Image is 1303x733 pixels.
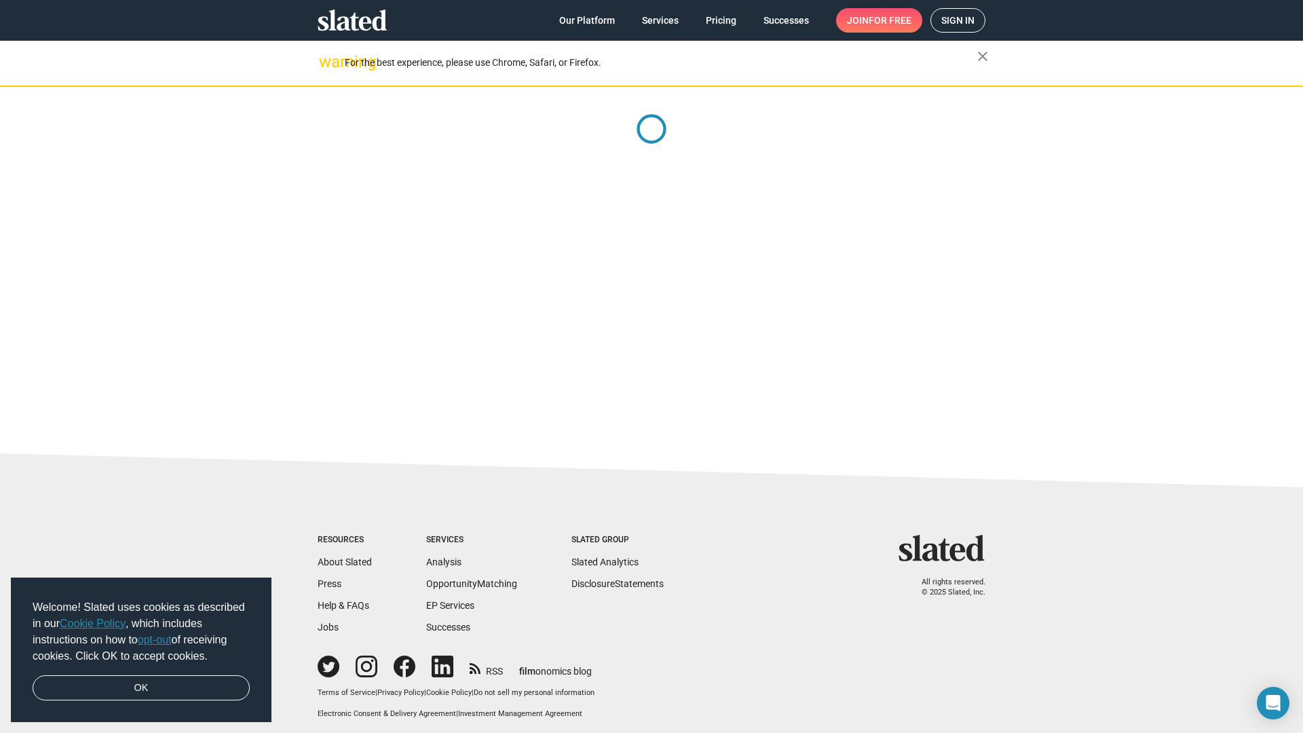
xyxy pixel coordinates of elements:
[456,709,458,718] span: |
[472,688,474,697] span: |
[571,535,664,546] div: Slated Group
[941,9,975,32] span: Sign in
[571,557,639,567] a: Slated Analytics
[631,8,690,33] a: Services
[753,8,820,33] a: Successes
[318,600,369,611] a: Help & FAQs
[424,688,426,697] span: |
[319,54,335,70] mat-icon: warning
[318,688,375,697] a: Terms of Service
[706,8,736,33] span: Pricing
[548,8,626,33] a: Our Platform
[763,8,809,33] span: Successes
[318,578,341,589] a: Press
[695,8,747,33] a: Pricing
[975,48,991,64] mat-icon: close
[1257,687,1289,719] div: Open Intercom Messenger
[426,535,517,546] div: Services
[836,8,922,33] a: Joinfor free
[375,688,377,697] span: |
[60,618,126,629] a: Cookie Policy
[470,657,503,678] a: RSS
[426,622,470,633] a: Successes
[869,8,911,33] span: for free
[377,688,424,697] a: Privacy Policy
[426,688,472,697] a: Cookie Policy
[519,666,535,677] span: film
[426,578,517,589] a: OpportunityMatching
[571,578,664,589] a: DisclosureStatements
[138,634,172,645] a: opt-out
[345,54,977,72] div: For the best experience, please use Chrome, Safari, or Firefox.
[318,535,372,546] div: Resources
[559,8,615,33] span: Our Platform
[474,688,594,698] button: Do not sell my personal information
[458,709,582,718] a: Investment Management Agreement
[426,557,461,567] a: Analysis
[33,675,250,701] a: dismiss cookie message
[11,578,271,723] div: cookieconsent
[318,709,456,718] a: Electronic Consent & Delivery Agreement
[519,654,592,678] a: filmonomics blog
[33,599,250,664] span: Welcome! Slated uses cookies as described in our , which includes instructions on how to of recei...
[426,600,474,611] a: EP Services
[847,8,911,33] span: Join
[318,622,339,633] a: Jobs
[907,578,985,597] p: All rights reserved. © 2025 Slated, Inc.
[642,8,679,33] span: Services
[318,557,372,567] a: About Slated
[930,8,985,33] a: Sign in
